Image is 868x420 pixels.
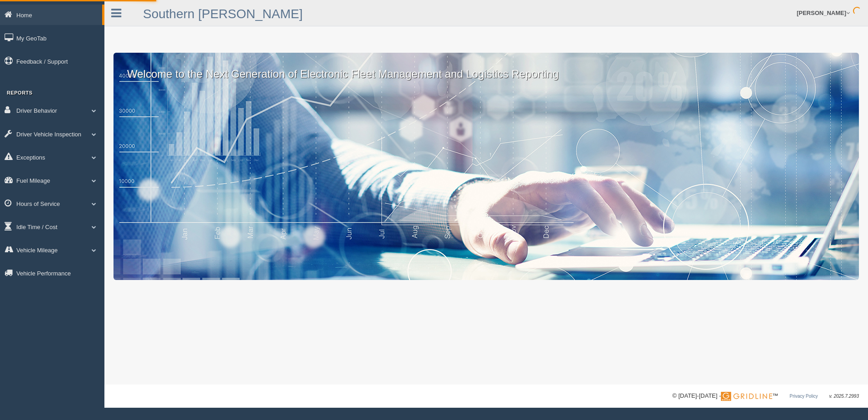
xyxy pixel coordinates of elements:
div: © [DATE]-[DATE] - ™ [672,391,859,401]
a: Southern [PERSON_NAME] [143,7,303,21]
p: Welcome to the Next Generation of Electronic Fleet Management and Logistics Reporting [113,53,859,82]
span: v. 2025.7.2993 [829,394,859,399]
img: Gridline [721,392,772,401]
a: Privacy Policy [789,394,818,399]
